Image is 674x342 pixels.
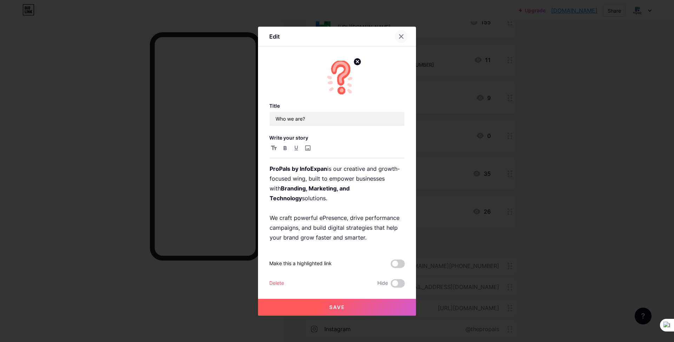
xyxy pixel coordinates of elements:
strong: Branding, Marketing, and Technology [270,185,351,202]
img: link_thumbnail [324,61,358,94]
h3: Write your story [269,135,405,141]
div: Make this a highlighted link [269,260,332,268]
p: is our creative and growth-focused wing, built to empower businesses with solutions. We craft pow... [270,164,404,242]
strong: ProPals by InfoExpan [270,165,327,172]
button: Save [258,299,416,316]
span: Hide [377,279,388,288]
span: Save [329,304,345,310]
input: Title [270,112,404,126]
h3: Title [269,103,405,109]
div: Delete [269,279,284,288]
div: Edit [269,32,280,41]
